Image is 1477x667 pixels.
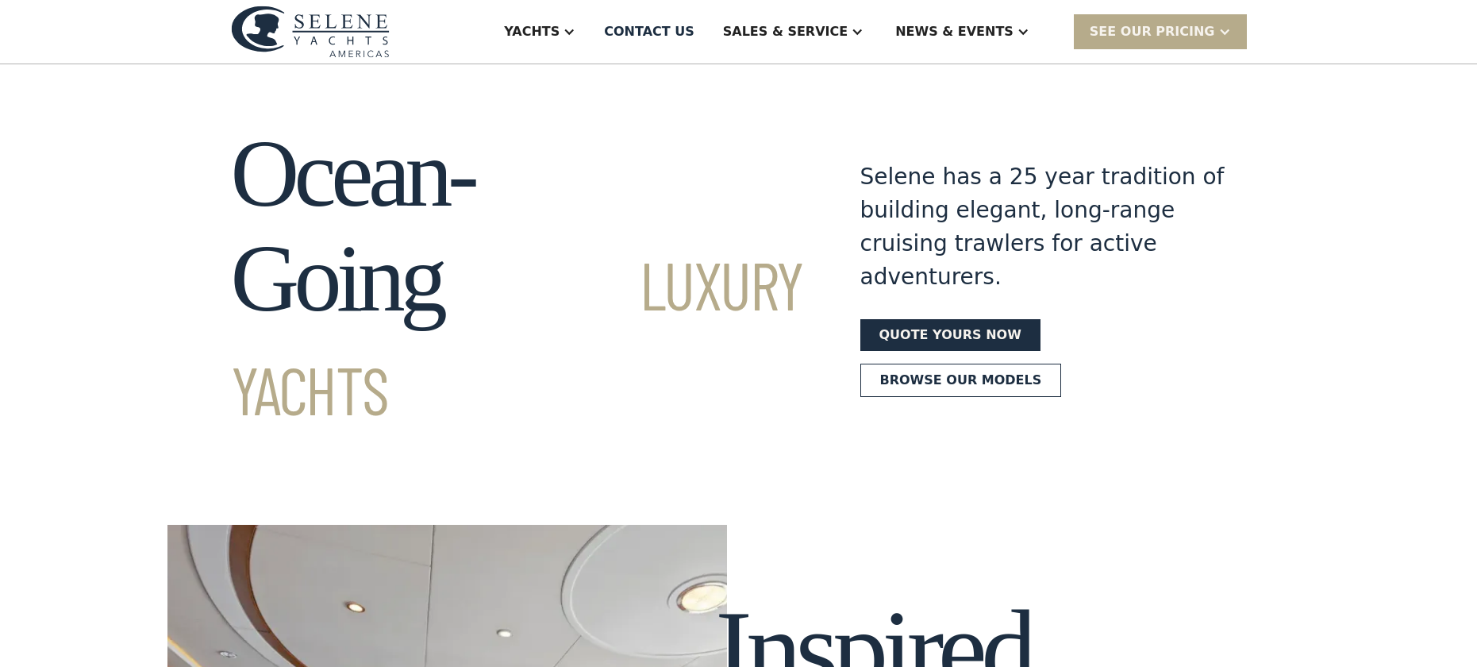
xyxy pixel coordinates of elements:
img: logo [231,6,390,57]
a: Browse our models [860,364,1062,397]
div: SEE Our Pricing [1074,14,1247,48]
div: Contact US [604,22,694,41]
h1: Ocean-Going [231,121,803,436]
div: Sales & Service [723,22,848,41]
span: Luxury Yachts [231,244,803,429]
div: News & EVENTS [895,22,1014,41]
div: Yachts [504,22,560,41]
div: Selene has a 25 year tradition of building elegant, long-range cruising trawlers for active adven... [860,160,1225,294]
a: Quote yours now [860,319,1040,351]
div: SEE Our Pricing [1090,22,1215,41]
